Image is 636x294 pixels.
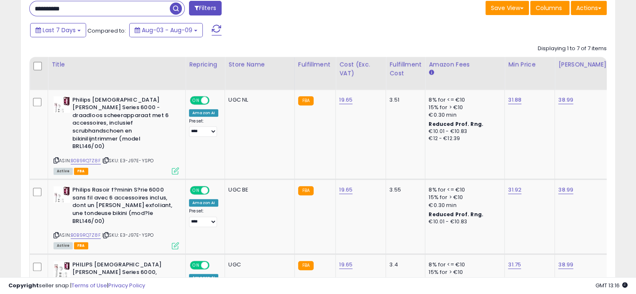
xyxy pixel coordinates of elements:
div: €10.01 - €10.83 [429,218,498,225]
button: Aug-03 - Aug-09 [129,23,203,37]
div: UGC [228,261,288,268]
div: 8% for <= €10 [429,186,498,194]
small: FBA [298,96,314,105]
div: Amazon AI [189,199,218,207]
a: B0B9RQ7Z8F [71,157,101,164]
div: 8% for <= €10 [429,261,498,268]
a: B0B9RQ7Z8F [71,232,101,239]
div: seller snap | | [8,282,145,290]
small: FBA [298,261,314,270]
button: Actions [571,1,607,15]
small: FBA [298,186,314,195]
div: 3.4 [389,261,419,268]
span: All listings currently available for purchase on Amazon [54,242,73,249]
div: €0.30 min [429,202,498,209]
button: Last 7 Days [30,23,86,37]
span: | SKU: E3-J97E-YSPO [102,232,153,238]
div: €0.30 min [429,111,498,119]
span: OFF [208,261,222,268]
span: Columns [536,4,562,12]
div: Repricing [189,60,221,69]
div: Preset: [189,208,218,227]
button: Columns [530,1,570,15]
a: 19.65 [339,261,352,269]
b: Philips [DEMOGRAPHIC_DATA] [PERSON_NAME] Series 6000 - draadloos scheerapparaat met 6 accessoires... [72,96,174,153]
span: 2025-08-17 13:16 GMT [595,281,628,289]
div: 15% for > €10 [429,268,498,276]
div: €10.01 - €10.83 [429,128,498,135]
div: Amazon AI [189,109,218,117]
span: OFF [208,97,222,104]
div: ASIN: [54,186,179,248]
span: ON [191,261,201,268]
div: Amazon Fees [429,60,501,69]
button: Filters [189,1,222,15]
div: 3.51 [389,96,419,104]
span: FBA [74,242,88,249]
b: Reduced Prof. Rng. [429,211,483,218]
div: 15% for > €10 [429,104,498,111]
a: 31.88 [508,96,521,104]
span: Aug-03 - Aug-09 [142,26,192,34]
div: [PERSON_NAME] [558,60,608,69]
div: Title [51,60,182,69]
b: Philips Rasoir f?minin S?rie 6000 sans fil avec 6 accessoires inclus, dont un [PERSON_NAME] exfol... [72,186,174,227]
span: Compared to: [87,27,126,35]
button: Save View [485,1,529,15]
span: ON [191,187,201,194]
div: Fulfillment [298,60,332,69]
a: 38.99 [558,96,573,104]
span: OFF [208,187,222,194]
a: Terms of Use [72,281,107,289]
div: 8% for <= €10 [429,96,498,104]
a: 19.65 [339,186,352,194]
div: 3.55 [389,186,419,194]
div: Min Price [508,60,551,69]
a: 31.75 [508,261,521,269]
strong: Copyright [8,281,39,289]
img: 41UBZk5XnxL._SL40_.jpg [54,96,70,113]
div: Store Name [228,60,291,69]
div: Cost (Exc. VAT) [339,60,382,78]
span: Last 7 Days [43,26,76,34]
span: ON [191,97,201,104]
a: 31.92 [508,186,521,194]
div: ASIN: [54,96,179,174]
div: €12 - €12.39 [429,135,498,142]
a: Privacy Policy [108,281,145,289]
img: 41Cch2v2RfL._SL40_.jpg [54,261,70,278]
a: 19.65 [339,96,352,104]
div: UGC BE [228,186,288,194]
a: 38.99 [558,261,573,269]
b: Reduced Prof. Rng. [429,120,483,128]
div: Displaying 1 to 7 of 7 items [538,45,607,53]
small: Amazon Fees. [429,69,434,77]
div: UGC NL [228,96,288,104]
div: 15% for > €10 [429,194,498,201]
span: | SKU: E3-J97E-YSPO [102,157,153,164]
div: Fulfillment Cost [389,60,421,78]
span: FBA [74,168,88,175]
a: 38.99 [558,186,573,194]
div: Preset: [189,118,218,137]
img: 41N7K39uJ9L._SL40_.jpg [54,186,70,203]
span: All listings currently available for purchase on Amazon [54,168,73,175]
